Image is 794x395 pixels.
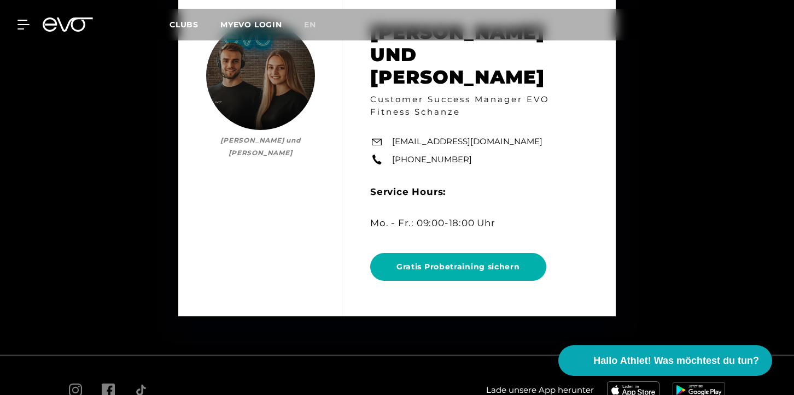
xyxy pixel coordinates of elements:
[370,245,551,289] a: Gratis Probetraining sichern
[593,353,759,368] span: Hallo Athlet! Was möchtest du tun?
[558,345,772,376] button: Hallo Athlet! Was möchtest du tun?
[396,261,520,273] span: Gratis Probetraining sichern
[392,154,472,166] a: [PHONE_NUMBER]
[220,20,282,30] a: MYEVO LOGIN
[392,135,542,148] a: [EMAIL_ADDRESS][DOMAIN_NAME]
[304,19,329,31] a: en
[304,20,316,30] span: en
[170,19,220,30] a: Clubs
[170,20,198,30] span: Clubs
